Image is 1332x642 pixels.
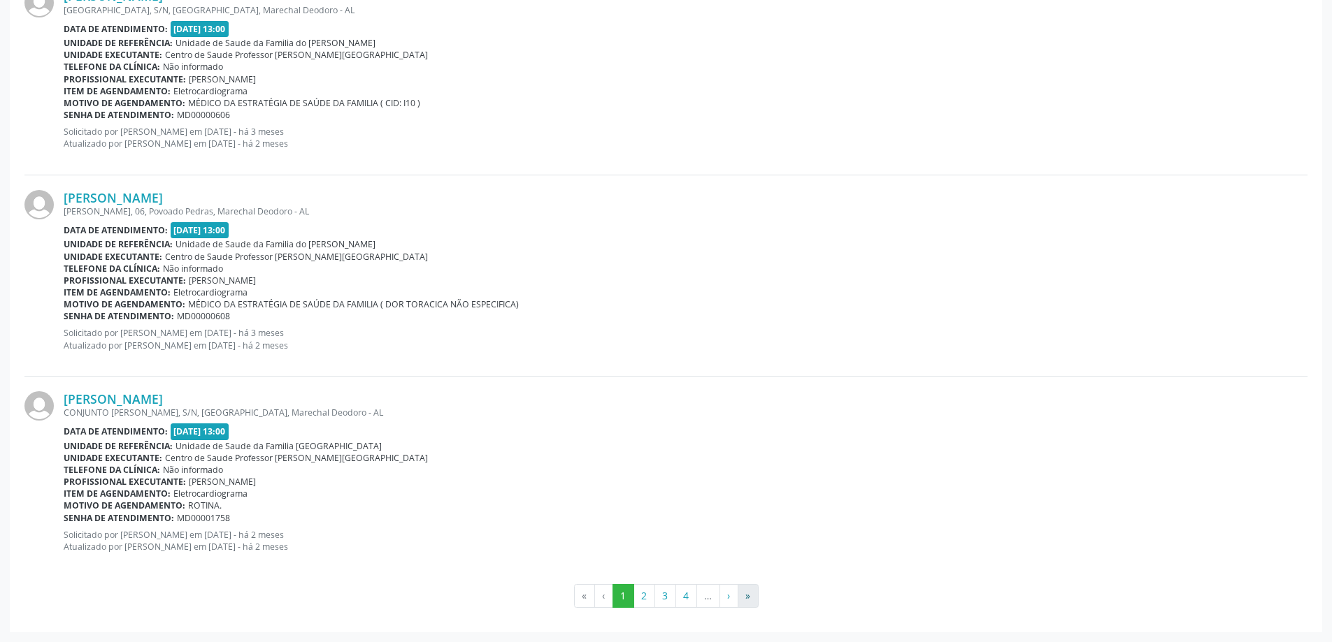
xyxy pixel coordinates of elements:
span: Centro de Saude Professor [PERSON_NAME][GEOGRAPHIC_DATA] [165,452,428,464]
a: [PERSON_NAME] [64,190,163,205]
span: MD00000606 [177,109,230,121]
span: Eletrocardiograma [173,286,248,298]
div: CONJUNTO [PERSON_NAME], S/N, [GEOGRAPHIC_DATA], Marechal Deodoro - AL [64,407,1308,418]
span: [PERSON_NAME] [189,476,256,488]
span: Centro de Saude Professor [PERSON_NAME][GEOGRAPHIC_DATA] [165,49,428,61]
b: Unidade de referência: [64,238,173,250]
b: Motivo de agendamento: [64,298,185,310]
button: Go to last page [738,584,759,608]
span: [PERSON_NAME] [189,73,256,85]
b: Motivo de agendamento: [64,97,185,109]
span: MD00001758 [177,512,230,524]
button: Go to page 1 [613,584,634,608]
b: Item de agendamento: [64,286,171,298]
b: Unidade de referência: [64,440,173,452]
b: Unidade executante: [64,49,162,61]
button: Go to page 3 [654,584,676,608]
span: Eletrocardiograma [173,488,248,499]
div: [GEOGRAPHIC_DATA], S/N, [GEOGRAPHIC_DATA], Marechal Deodoro - AL [64,4,1308,16]
img: img [24,190,54,219]
p: Solicitado por [PERSON_NAME] em [DATE] - há 3 meses Atualizado por [PERSON_NAME] em [DATE] - há 2... [64,126,1308,149]
span: Centro de Saude Professor [PERSON_NAME][GEOGRAPHIC_DATA] [165,251,428,263]
b: Profissional executante: [64,275,186,286]
a: [PERSON_NAME] [64,391,163,407]
span: Unidade de Saude da Familia [GEOGRAPHIC_DATA] [176,440,382,452]
button: Go to page 4 [675,584,697,608]
span: MÉDICO DA ESTRATÉGIA DE SAÚDE DA FAMILIA ( DOR TORACICA NÃO ESPECIFICA) [188,298,519,310]
button: Go to next page [719,584,738,608]
b: Senha de atendimento: [64,310,174,322]
b: Motivo de agendamento: [64,499,185,511]
b: Item de agendamento: [64,85,171,97]
b: Profissional executante: [64,476,186,488]
b: Unidade executante: [64,251,162,263]
span: [DATE] 13:00 [171,21,229,37]
b: Profissional executante: [64,73,186,85]
span: Não informado [163,263,223,275]
button: Go to page 2 [633,584,655,608]
ul: Pagination [24,584,1308,608]
b: Senha de atendimento: [64,512,174,524]
b: Telefone da clínica: [64,263,160,275]
span: [PERSON_NAME] [189,275,256,286]
b: Item de agendamento: [64,488,171,499]
span: Unidade de Saude da Familia do [PERSON_NAME] [176,238,375,250]
b: Data de atendimento: [64,224,168,236]
b: Telefone da clínica: [64,464,160,476]
span: [DATE] 13:00 [171,222,229,238]
b: Unidade de referência: [64,37,173,49]
span: ROTINA. [188,499,222,511]
b: Data de atendimento: [64,23,168,35]
img: img [24,391,54,421]
span: Unidade de Saude da Familia do [PERSON_NAME] [176,37,375,49]
span: MD00000608 [177,310,230,322]
b: Data de atendimento: [64,425,168,437]
p: Solicitado por [PERSON_NAME] em [DATE] - há 2 meses Atualizado por [PERSON_NAME] em [DATE] - há 2... [64,529,1308,553]
span: [DATE] 13:00 [171,423,229,439]
span: MÉDICO DA ESTRATÉGIA DE SAÚDE DA FAMILIA ( CID: I10 ) [188,97,420,109]
b: Senha de atendimento: [64,109,174,121]
div: [PERSON_NAME], 06, Povoado Pedras, Marechal Deodoro - AL [64,205,1308,217]
b: Telefone da clínica: [64,61,160,73]
span: Não informado [163,61,223,73]
b: Unidade executante: [64,452,162,464]
p: Solicitado por [PERSON_NAME] em [DATE] - há 3 meses Atualizado por [PERSON_NAME] em [DATE] - há 2... [64,327,1308,351]
span: Não informado [163,464,223,476]
span: Eletrocardiograma [173,85,248,97]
